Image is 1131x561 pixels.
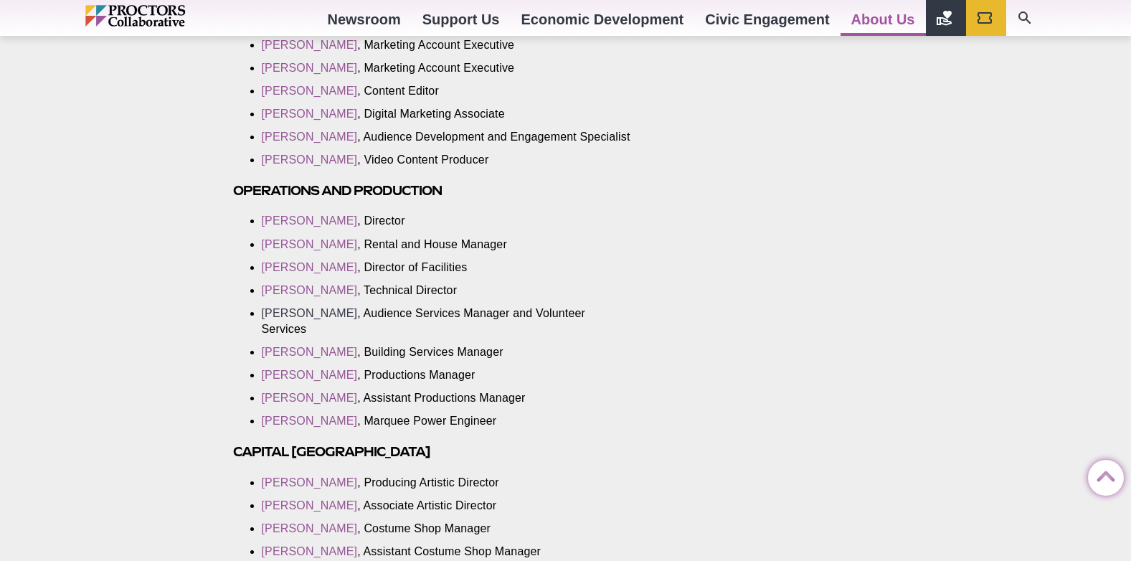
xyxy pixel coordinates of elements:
li: , Director [262,213,633,229]
a: Back to Top [1088,461,1117,489]
li: , Technical Director [262,283,633,298]
li: , Marketing Account Executive [262,37,633,53]
a: [PERSON_NAME] [262,415,358,427]
a: [PERSON_NAME] [262,62,358,74]
a: [PERSON_NAME] [262,131,358,143]
li: , Assistant Costume Shop Manager [262,544,633,560]
li: , Building Services Manager [262,344,633,360]
li: , Digital Marketing Associate [262,106,633,122]
li: , Audience Services Manager and Volunteer Services [262,306,633,337]
li: , Assistant Productions Manager [262,390,633,406]
li: , Marquee Power Engineer [262,413,633,429]
a: [PERSON_NAME] [262,307,358,319]
h3: Capital [GEOGRAPHIC_DATA] [233,443,655,460]
li: , Producing Artistic Director [262,475,633,491]
a: [PERSON_NAME] [262,214,358,227]
a: [PERSON_NAME] [262,85,358,97]
a: [PERSON_NAME] [262,499,358,511]
a: [PERSON_NAME] [262,238,358,250]
a: [PERSON_NAME] [262,39,358,51]
h3: Operations and Production [233,182,655,199]
a: [PERSON_NAME] [262,545,358,557]
li: , Marketing Account Executive [262,60,633,76]
li: , Rental and House Manager [262,237,633,253]
a: [PERSON_NAME] [262,369,358,381]
a: [PERSON_NAME] [262,476,358,489]
li: , Video Content Producer [262,152,633,168]
a: [PERSON_NAME] [262,154,358,166]
a: [PERSON_NAME] [262,346,358,358]
li: , Content Editor [262,83,633,99]
a: [PERSON_NAME] [262,261,358,273]
li: , Director of Facilities [262,260,633,275]
li: , Associate Artistic Director [262,498,633,514]
a: [PERSON_NAME] [262,392,358,404]
a: [PERSON_NAME] [262,284,358,296]
a: [PERSON_NAME] [262,108,358,120]
li: , Audience Development and Engagement Specialist [262,129,633,145]
li: , Costume Shop Manager [262,521,633,537]
li: , Productions Manager [262,367,633,383]
img: Proctors logo [85,5,247,27]
a: [PERSON_NAME] [262,522,358,534]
